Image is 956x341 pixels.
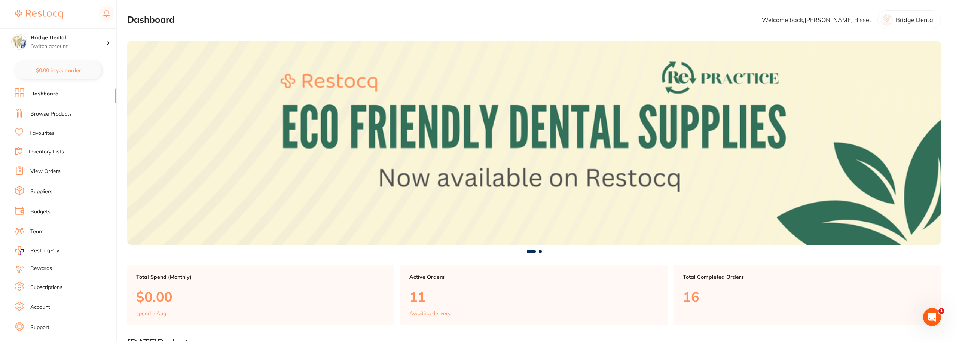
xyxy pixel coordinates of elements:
p: Active Orders [409,274,659,280]
img: Restocq Logo [15,10,63,19]
a: Browse Products [30,110,72,118]
a: Account [30,304,50,311]
p: 16 [683,289,932,304]
p: Total Spend (Monthly) [136,274,385,280]
p: 11 [409,289,659,304]
p: Welcome back, [PERSON_NAME] Bisset [762,16,871,23]
p: $0.00 [136,289,385,304]
a: Suppliers [30,188,52,195]
img: Bridge Dental [12,34,27,49]
a: Support [30,324,49,331]
a: Dashboard [30,90,59,98]
img: Dashboard [127,41,941,245]
a: Restocq Logo [15,6,63,23]
a: Favourites [30,130,55,137]
a: Active Orders11Awaiting delivery [400,265,668,326]
p: spend in Aug [136,310,166,316]
img: RestocqPay [15,246,24,255]
a: Rewards [30,265,52,272]
a: Total Completed Orders16 [674,265,941,326]
h4: Bridge Dental [31,34,106,42]
a: RestocqPay [15,246,59,255]
a: View Orders [30,168,61,175]
button: $0.00 in your order [15,61,101,79]
iframe: Intercom live chat [923,308,941,326]
a: Team [30,228,43,235]
h2: Dashboard [127,15,175,25]
p: Total Completed Orders [683,274,932,280]
span: RestocqPay [30,247,59,255]
a: Total Spend (Monthly)$0.00spend inAug [127,265,394,326]
p: Awaiting delivery [409,310,450,316]
a: Subscriptions [30,284,62,291]
a: Inventory Lists [29,148,64,156]
a: Budgets [30,208,51,216]
span: 1 [938,308,944,314]
p: Bridge Dental [896,16,935,23]
p: Switch account [31,43,106,50]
